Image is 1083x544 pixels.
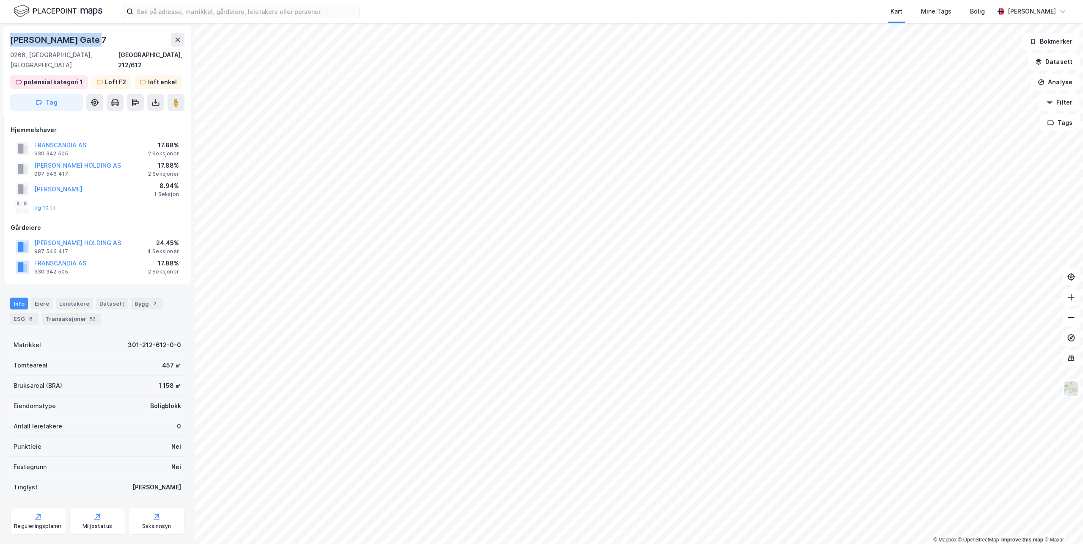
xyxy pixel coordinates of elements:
div: Mine Tags [921,6,951,17]
div: Reguleringsplaner [14,523,62,530]
img: Z [1063,381,1079,397]
div: 2 Seksjoner [148,171,179,177]
div: Hjemmelshaver [11,125,184,135]
div: 301-212-612-0-0 [128,340,181,350]
div: Transaksjoner [42,313,101,325]
div: 6 [27,315,35,323]
div: Bolig [970,6,985,17]
div: 987 546 417 [34,248,68,255]
div: 17.88% [148,140,179,150]
div: 0266, [GEOGRAPHIC_DATA], [GEOGRAPHIC_DATA] [10,50,118,70]
div: Kontrollprogram for chat [1041,503,1083,544]
div: loft enkel [148,77,177,87]
div: ESG [10,313,38,325]
div: Antall leietakere [14,421,62,431]
button: Bokmerker [1023,33,1080,50]
div: [PERSON_NAME] [1008,6,1056,17]
div: Eiere [31,298,52,309]
div: Miljøstatus [82,523,112,530]
input: Søk på adresse, matrikkel, gårdeiere, leietakere eller personer [133,5,359,18]
div: Datasett [96,298,128,309]
div: Festegrunn [14,462,47,472]
div: 4 Seksjoner [147,248,179,255]
div: potensial kategori 1 [24,77,83,87]
div: Bruksareal (BRA) [14,381,62,391]
div: 987 546 417 [34,171,68,177]
div: 2 [151,299,159,308]
div: Leietakere [56,298,93,309]
button: Filter [1039,94,1080,111]
div: 24.45% [147,238,179,248]
div: 17.88% [148,160,179,171]
a: Mapbox [933,537,957,543]
div: 2 Seksjoner [148,268,179,275]
div: Eiendomstype [14,401,56,411]
button: Tags [1040,114,1080,131]
div: Punktleie [14,442,41,452]
div: Nei [171,442,181,452]
div: 1 158 ㎡ [159,381,181,391]
div: [PERSON_NAME] Gate 7 [10,33,108,47]
div: 930 342 505 [34,268,68,275]
a: OpenStreetMap [958,537,999,543]
div: Tinglyst [14,482,38,492]
div: 0 [177,421,181,431]
button: Analyse [1031,74,1080,91]
iframe: Chat Widget [1041,503,1083,544]
div: 457 ㎡ [162,360,181,370]
button: Tag [10,94,83,111]
div: 52 [88,315,97,323]
div: 930 342 505 [34,150,68,157]
div: [PERSON_NAME] [132,482,181,492]
div: Boligblokk [150,401,181,411]
div: Nei [171,462,181,472]
div: Bygg [131,298,162,309]
div: Kart [891,6,902,17]
div: Info [10,298,28,309]
div: Matrikkel [14,340,41,350]
button: Datasett [1028,53,1080,70]
div: [GEOGRAPHIC_DATA], 212/612 [118,50,184,70]
div: 17.88% [148,258,179,268]
img: logo.f888ab2527a4732fd821a326f86c7f29.svg [14,4,102,19]
div: 8.94% [154,181,179,191]
div: 2 Seksjoner [148,150,179,157]
div: Gårdeiere [11,223,184,233]
div: Loft F2 [105,77,126,87]
div: Saksinnsyn [142,523,171,530]
a: Improve this map [1001,537,1043,543]
div: 1 Seksjon [154,191,179,198]
div: Tomteareal [14,360,47,370]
